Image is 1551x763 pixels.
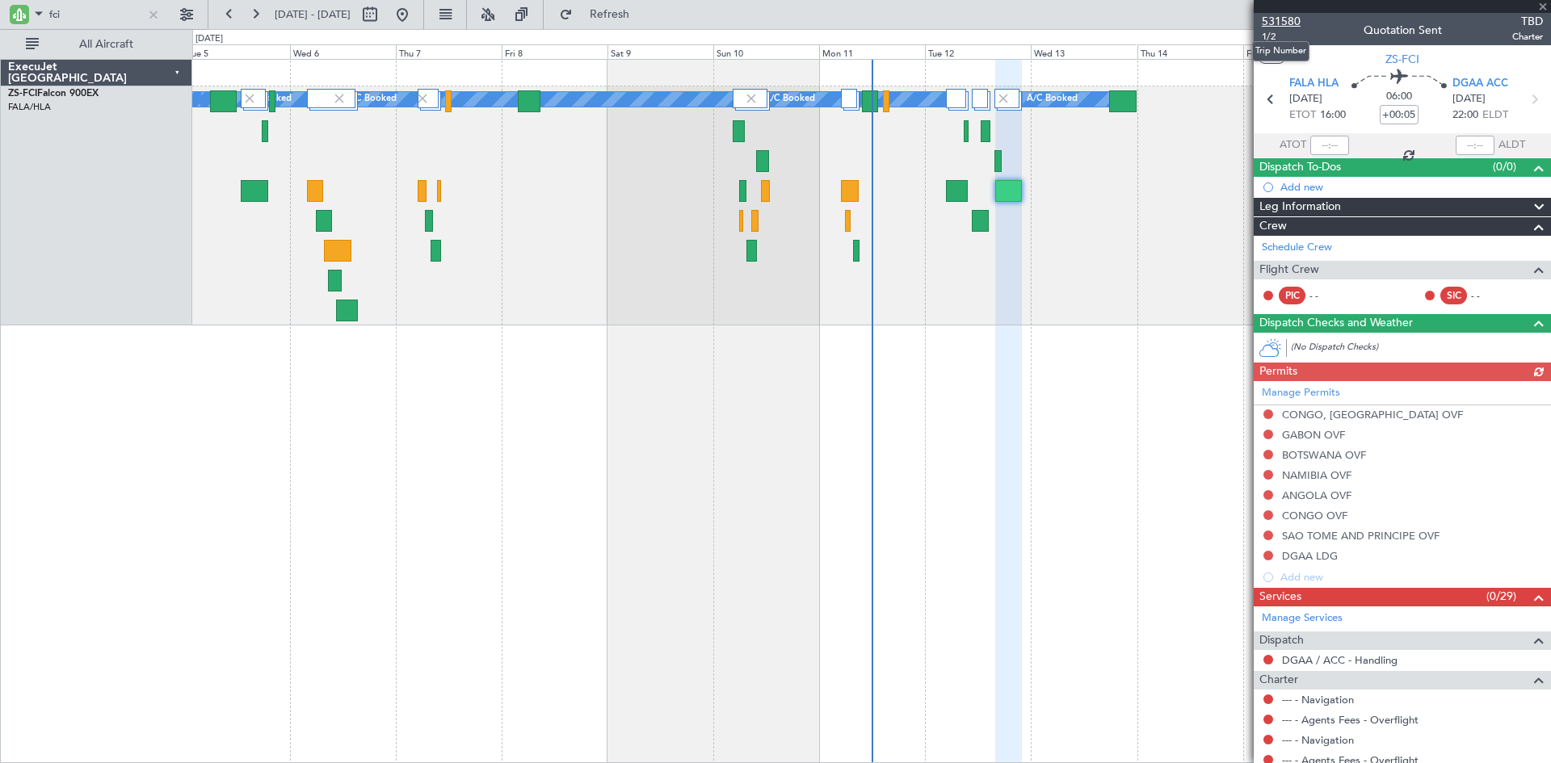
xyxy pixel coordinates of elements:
[1280,180,1543,194] div: Add new
[1512,13,1543,30] span: TBD
[1259,198,1341,216] span: Leg Information
[415,91,430,106] img: gray-close.svg
[1282,733,1354,747] a: --- - Navigation
[607,44,713,59] div: Sat 9
[1259,671,1298,690] span: Charter
[184,44,290,59] div: Tue 5
[1289,91,1322,107] span: [DATE]
[1320,107,1346,124] span: 16:00
[1259,314,1413,333] span: Dispatch Checks and Weather
[1262,610,1343,627] a: Manage Services
[1282,653,1398,667] a: DGAA / ACC - Handling
[552,2,649,27] button: Refresh
[1259,588,1301,606] span: Services
[1452,91,1486,107] span: [DATE]
[49,2,142,27] input: A/C (Reg. or Type)
[346,87,397,111] div: A/C Booked
[1137,44,1243,59] div: Thu 14
[1486,588,1516,605] span: (0/29)
[42,39,170,50] span: All Aircraft
[1385,51,1419,68] span: ZS-FCI
[1493,158,1516,175] span: (0/0)
[1262,240,1332,256] a: Schedule Crew
[1309,288,1346,303] div: - -
[1259,261,1319,279] span: Flight Crew
[744,91,759,106] img: gray-close.svg
[18,31,175,57] button: All Aircraft
[764,87,815,111] div: A/C Booked
[275,7,351,22] span: [DATE] - [DATE]
[8,89,99,99] a: ZS-FCIFalcon 900EX
[1259,158,1341,177] span: Dispatch To-Dos
[396,44,502,59] div: Thu 7
[195,32,223,46] div: [DATE]
[1279,287,1305,304] div: PIC
[1452,107,1478,124] span: 22:00
[1512,30,1543,44] span: Charter
[1440,287,1467,304] div: SIC
[1252,41,1309,61] div: Trip Number
[1452,76,1508,92] span: DGAA ACC
[576,9,644,20] span: Refresh
[1289,107,1316,124] span: ETOT
[1291,341,1551,358] div: (No Dispatch Checks)
[713,44,819,59] div: Sun 10
[1259,217,1287,236] span: Crew
[1027,87,1078,111] div: A/C Booked
[996,91,1011,106] img: gray-close.svg
[1364,22,1442,39] div: Quotation Sent
[290,44,396,59] div: Wed 6
[1282,693,1354,706] a: --- - Navigation
[1262,13,1301,30] span: 531580
[1482,107,1508,124] span: ELDT
[1282,713,1419,727] a: --- - Agents Fees - Overflight
[332,91,347,106] img: gray-close.svg
[502,44,607,59] div: Fri 8
[8,101,51,113] a: FALA/HLA
[1471,288,1507,303] div: - -
[1498,137,1525,153] span: ALDT
[1386,89,1412,105] span: 06:00
[242,91,257,106] img: gray-close.svg
[819,44,925,59] div: Mon 11
[1280,137,1306,153] span: ATOT
[1031,44,1137,59] div: Wed 13
[1259,631,1304,650] span: Dispatch
[925,44,1031,59] div: Tue 12
[8,89,37,99] span: ZS-FCI
[1289,76,1339,92] span: FALA HLA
